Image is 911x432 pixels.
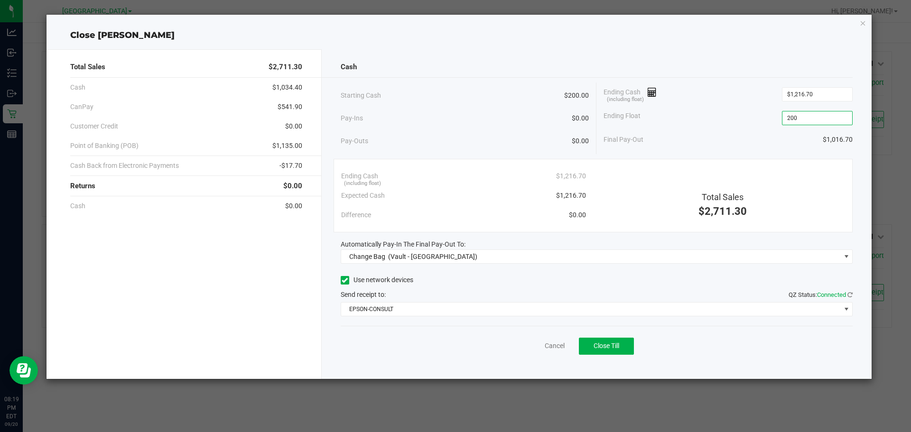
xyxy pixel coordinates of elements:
[341,91,381,101] span: Starting Cash
[70,201,85,211] span: Cash
[572,113,589,123] span: $0.00
[70,83,85,92] span: Cash
[556,191,586,201] span: $1,216.70
[272,141,302,151] span: $1,135.00
[545,341,565,351] a: Cancel
[604,87,657,101] span: Ending Cash
[341,62,357,73] span: Cash
[823,135,853,145] span: $1,016.70
[285,121,302,131] span: $0.00
[702,192,744,202] span: Total Sales
[269,62,302,73] span: $2,711.30
[572,136,589,146] span: $0.00
[604,111,641,125] span: Ending Float
[70,102,93,112] span: CanPay
[594,342,619,349] span: Close Till
[341,113,363,123] span: Pay-Ins
[607,96,644,104] span: (including float)
[341,191,385,201] span: Expected Cash
[341,136,368,146] span: Pay-Outs
[70,62,105,73] span: Total Sales
[564,91,589,101] span: $200.00
[279,161,302,171] span: -$17.70
[272,83,302,92] span: $1,034.40
[70,176,302,196] div: Returns
[388,253,477,260] span: (Vault - [GEOGRAPHIC_DATA])
[283,181,302,192] span: $0.00
[817,291,846,298] span: Connected
[70,161,179,171] span: Cash Back from Electronic Payments
[341,240,465,248] span: Automatically Pay-In The Final Pay-Out To:
[46,29,872,42] div: Close [PERSON_NAME]
[285,201,302,211] span: $0.00
[579,338,634,355] button: Close Till
[341,291,386,298] span: Send receipt to:
[698,205,747,217] span: $2,711.30
[344,180,381,188] span: (including float)
[341,275,413,285] label: Use network devices
[9,356,38,385] iframe: Resource center
[556,171,586,181] span: $1,216.70
[341,171,378,181] span: Ending Cash
[341,210,371,220] span: Difference
[569,210,586,220] span: $0.00
[278,102,302,112] span: $541.90
[341,303,841,316] span: EPSON-CONSULT
[349,253,385,260] span: Change Bag
[604,135,643,145] span: Final Pay-Out
[70,121,118,131] span: Customer Credit
[70,141,139,151] span: Point of Banking (POB)
[789,291,853,298] span: QZ Status:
